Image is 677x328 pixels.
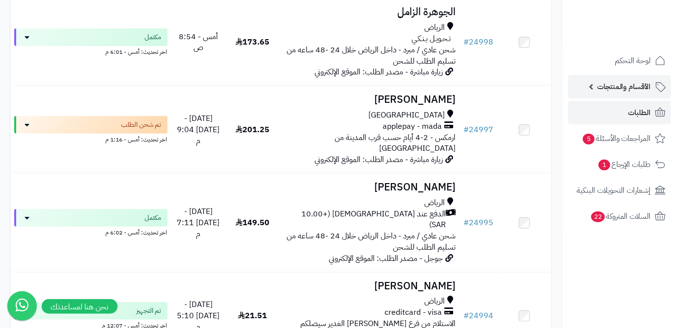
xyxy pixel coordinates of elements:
[582,132,651,145] span: المراجعات والأسئلة
[464,36,469,48] span: #
[287,44,456,67] span: شحن عادي / مبرد - داخل الرياض خلال 24 -48 ساعه من تسليم الطلب للشحن
[599,160,610,170] span: 1
[464,310,494,322] a: #24994
[568,179,671,202] a: إشعارات التحويلات البنكية
[284,182,456,193] h3: [PERSON_NAME]
[464,124,469,136] span: #
[335,132,456,155] span: ارمكس - 2-4 أيام حسب قرب المدينة من [GEOGRAPHIC_DATA]
[568,101,671,124] a: الطلبات
[137,306,162,316] span: تم التجهيز
[583,134,595,144] span: 5
[464,217,494,229] a: #24995
[14,134,168,144] div: اخر تحديث: أمس - 1:16 م
[385,307,442,318] span: creditcard - visa
[464,310,469,322] span: #
[236,36,269,48] span: 173.65
[14,46,168,56] div: اخر تحديث: أمس - 6:01 م
[464,36,494,48] a: #24998
[145,213,162,223] span: مكتمل
[597,80,651,94] span: الأقسام والمنتجات
[464,124,494,136] a: #24997
[145,32,162,42] span: مكتمل
[284,94,456,105] h3: [PERSON_NAME]
[236,217,269,229] span: 149.50
[412,33,451,45] span: تـحـويـل بـنـكـي
[425,22,445,33] span: الرياض
[329,253,443,264] span: جوجل - مصدر الطلب: الموقع الإلكتروني
[629,106,651,119] span: الطلبات
[598,158,651,171] span: طلبات الإرجاع
[568,153,671,176] a: طلبات الإرجاع1
[425,197,445,209] span: الرياض
[425,296,445,307] span: الرياض
[577,184,651,197] span: إشعارات التحويلات البنكية
[121,120,162,130] span: تم شحن الطلب
[287,230,456,253] span: شحن عادي / مبرد - داخل الرياض خلال 24 -48 ساعه من تسليم الطلب للشحن
[284,209,446,231] span: الدفع عند [DEMOGRAPHIC_DATA] (+10.00 SAR)
[369,110,445,121] span: [GEOGRAPHIC_DATA]
[568,49,671,72] a: لوحة التحكم
[590,210,651,223] span: السلات المتروكة
[179,31,218,54] span: أمس - 8:54 ص
[14,227,168,237] div: اخر تحديث: أمس - 6:02 م
[236,124,269,136] span: 201.25
[238,310,267,322] span: 21.51
[383,121,442,132] span: applepay - mada
[284,281,456,292] h3: [PERSON_NAME]
[284,6,456,18] h3: الجوهرة الزامل
[591,211,605,222] span: 22
[177,206,219,240] span: [DATE] - [DATE] 7:11 م
[615,54,651,68] span: لوحة التحكم
[315,154,443,165] span: زيارة مباشرة - مصدر الطلب: الموقع الإلكتروني
[568,127,671,150] a: المراجعات والأسئلة5
[315,66,443,78] span: زيارة مباشرة - مصدر الطلب: الموقع الإلكتروني
[568,205,671,228] a: السلات المتروكة22
[177,113,219,147] span: [DATE] - [DATE] 9:04 م
[464,217,469,229] span: #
